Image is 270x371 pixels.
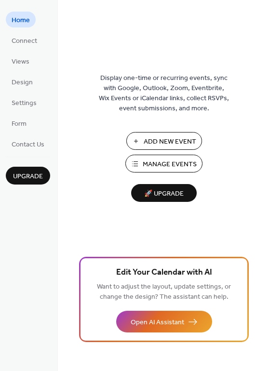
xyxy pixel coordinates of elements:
[12,78,33,88] span: Design
[6,167,50,185] button: Upgrade
[131,318,184,328] span: Open AI Assistant
[6,74,39,90] a: Design
[126,132,202,150] button: Add New Event
[125,155,202,172] button: Manage Events
[6,32,43,48] a: Connect
[116,266,212,279] span: Edit Your Calendar with AI
[116,311,212,332] button: Open AI Assistant
[6,12,36,27] a: Home
[6,94,42,110] a: Settings
[12,57,29,67] span: Views
[12,140,44,150] span: Contact Us
[12,119,27,129] span: Form
[12,98,37,108] span: Settings
[6,115,32,131] a: Form
[144,137,196,147] span: Add New Event
[137,187,191,200] span: 🚀 Upgrade
[97,280,231,304] span: Want to adjust the layout, update settings, or change the design? The assistant can help.
[99,73,229,114] span: Display one-time or recurring events, sync with Google, Outlook, Zoom, Eventbrite, Wix Events or ...
[131,184,197,202] button: 🚀 Upgrade
[13,172,43,182] span: Upgrade
[6,53,35,69] a: Views
[6,136,50,152] a: Contact Us
[143,159,197,170] span: Manage Events
[12,36,37,46] span: Connect
[12,15,30,26] span: Home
